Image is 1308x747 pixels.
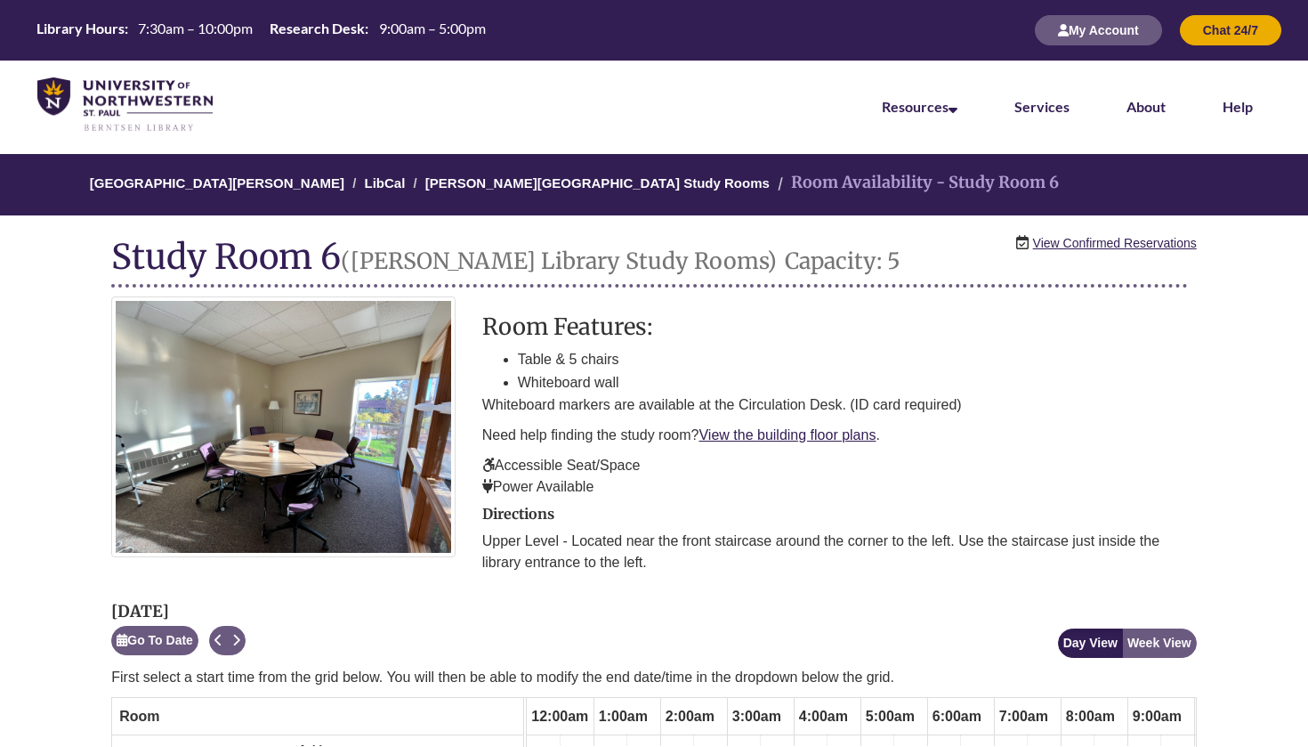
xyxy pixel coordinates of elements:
span: 6:00am [928,702,986,732]
span: 12:00am [527,702,593,732]
h1: Study Room 6 [111,238,1188,288]
button: Day View [1058,629,1123,658]
span: 1:00am [594,702,652,732]
a: My Account [1035,22,1162,37]
span: 3:00am [728,702,786,732]
h3: Room Features: [482,314,1197,339]
button: Chat 24/7 [1180,15,1281,45]
p: Need help finding the study room? . [482,425,1197,446]
nav: Breadcrumb [111,154,1197,215]
a: [GEOGRAPHIC_DATA][PERSON_NAME] [90,175,344,191]
table: Hours Today [29,19,492,40]
span: Room [119,709,159,724]
small: Capacity: 5 [785,247,900,275]
a: About [1126,98,1166,115]
span: 9:00am – 5:00pm [379,20,486,37]
img: UNWSP Library Logo [37,77,213,133]
span: 4:00am [795,702,852,732]
img: Study Room 6 [111,296,456,556]
a: Help [1223,98,1253,115]
a: Services [1014,98,1070,115]
a: View Confirmed Reservations [1033,233,1197,253]
li: Table & 5 chairs [518,348,1197,371]
button: Previous [209,626,228,655]
p: First select a start time from the grid below. You will then be able to modify the end date/time ... [111,667,1197,688]
small: ([PERSON_NAME] Library Study Rooms) [341,247,777,275]
a: [PERSON_NAME][GEOGRAPHIC_DATA] Study Rooms [425,175,770,191]
span: 10:00am [1195,702,1261,732]
button: Week View [1122,629,1197,658]
th: Library Hours: [29,19,131,38]
li: Room Availability - Study Room 6 [773,170,1059,196]
p: Whiteboard markers are available at the Circulation Desk. (ID card required) [482,394,1197,416]
a: Resources [882,98,957,115]
span: 8:00am [1062,702,1119,732]
button: Go To Date [111,626,198,655]
div: description [482,314,1197,497]
a: Hours Today [29,19,492,42]
span: 2:00am [661,702,719,732]
button: My Account [1035,15,1162,45]
a: View the building floor plans [698,427,876,443]
a: Chat 24/7 [1180,22,1281,37]
h2: [DATE] [111,603,246,621]
div: directions [482,507,1197,574]
p: Accessible Seat/Space Power Available [482,455,1197,498]
li: Whiteboard wall [518,371,1197,394]
button: Next [227,626,246,655]
span: 7:00am [995,702,1053,732]
span: 7:30am – 10:00pm [138,20,253,37]
span: 9:00am [1128,702,1186,732]
span: 5:00am [861,702,919,732]
p: Upper Level - Located near the front staircase around the corner to the left. Use the staircase j... [482,531,1197,573]
th: Research Desk: [262,19,371,38]
a: LibCal [365,175,406,191]
h2: Directions [482,507,1197,523]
